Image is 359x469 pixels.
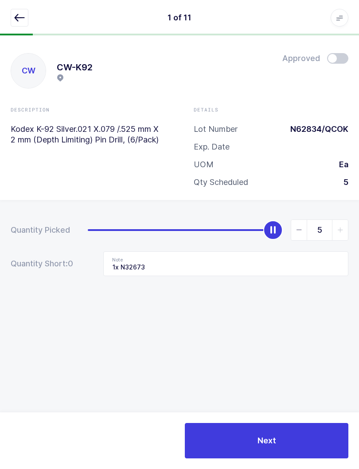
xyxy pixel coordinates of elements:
[11,225,70,235] div: Quantity Picked
[194,124,238,135] div: Lot Number
[68,258,86,269] span: 0
[168,12,191,23] div: 1 of 11
[194,142,230,152] div: Exp. Date
[336,177,348,188] div: 5
[11,124,165,145] p: Kodex K-92 Silver.021 X.079 /.525 mm X 2 mm (Depth Limiting) Pin Drill, (6/Pack)
[194,159,214,170] div: UOM
[57,60,93,74] h1: CW-K92
[185,423,348,458] button: Next
[283,124,348,135] div: N62834/QCOK
[103,251,348,276] input: Note
[194,177,248,188] div: Qty Scheduled
[11,54,46,88] div: CW
[332,159,348,170] div: Ea
[258,435,276,446] span: Next
[282,53,320,64] span: Approved
[88,219,348,241] div: slider between 0 and 5
[11,106,165,113] div: Description
[194,106,348,113] div: Details
[11,258,86,269] div: Quantity Short:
